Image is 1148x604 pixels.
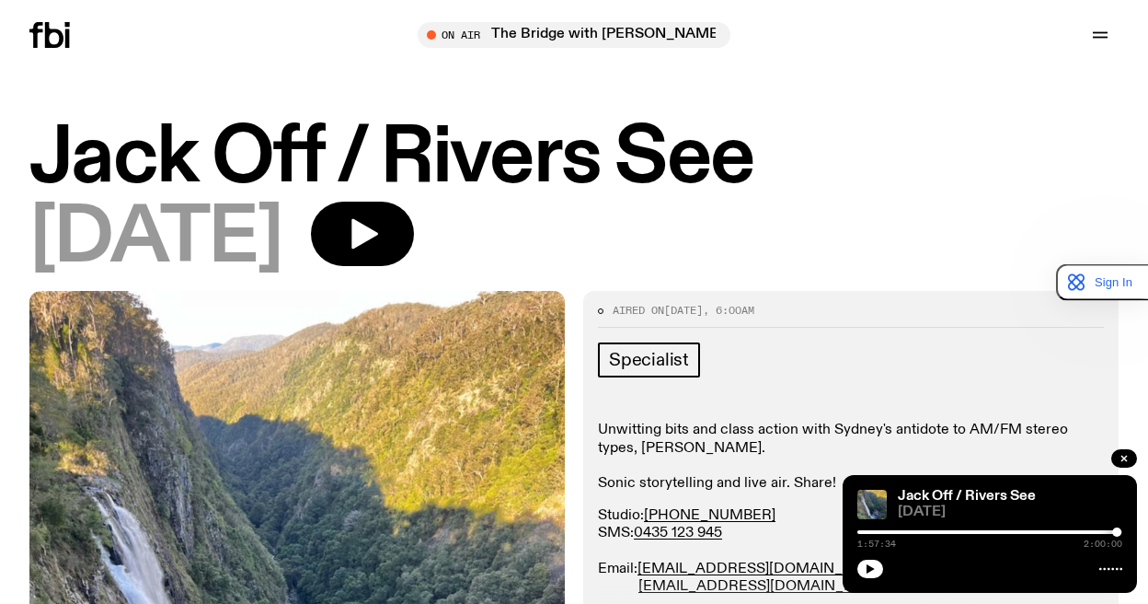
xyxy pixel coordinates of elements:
[613,303,664,318] span: Aired on
[703,303,754,318] span: , 6:00am
[898,505,1122,519] span: [DATE]
[29,122,1119,196] h1: Jack Off / Rivers See
[637,562,890,576] a: [EMAIL_ADDRESS][DOMAIN_NAME]
[857,540,896,549] span: 1:57:34
[898,489,1036,504] a: Jack Off / Rivers See
[664,303,703,318] span: [DATE]
[634,526,722,540] a: 0435 123 945
[29,202,281,276] span: [DATE]
[418,22,730,48] button: On AirThe Bridge with [PERSON_NAME]
[638,579,891,594] a: [EMAIL_ADDRESS][DOMAIN_NAME]
[644,508,775,523] a: [PHONE_NUMBER]
[598,343,700,377] a: Specialist
[598,422,1104,493] p: Unwitting bits and class action with Sydney's antidote to AM/FM stereo types, [PERSON_NAME]. Soni...
[1084,540,1122,549] span: 2:00:00
[609,350,689,370] span: Specialist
